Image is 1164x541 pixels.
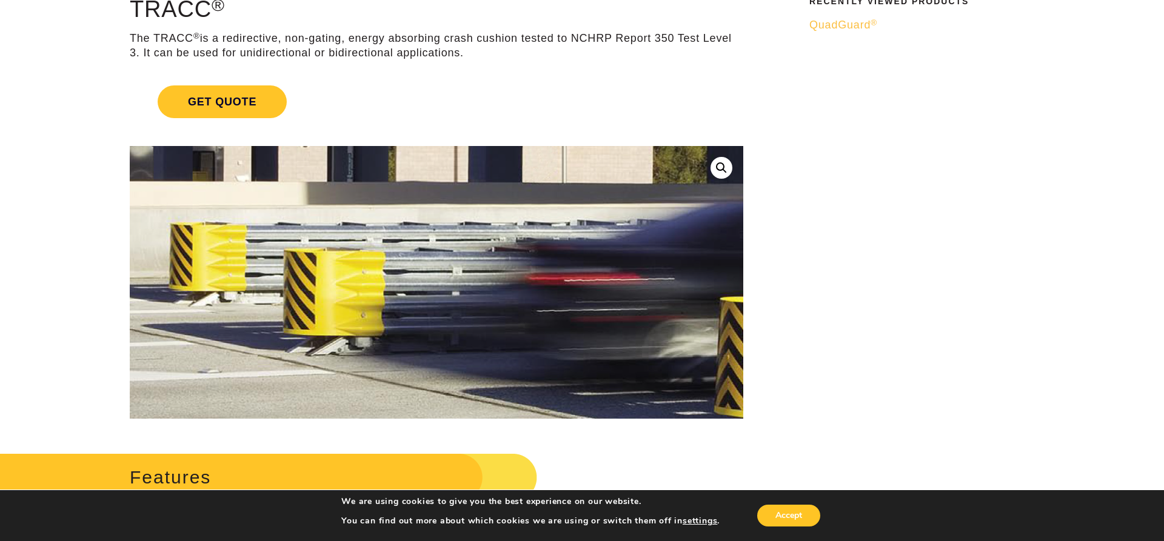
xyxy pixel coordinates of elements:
[130,71,743,133] a: Get Quote
[809,19,877,31] span: QuadGuard
[341,516,720,526] p: You can find out more about which cookies we are using or switch them off in .
[683,516,717,526] button: settings
[809,18,1058,32] a: QuadGuard®
[871,18,877,27] sup: ®
[130,32,743,60] p: The TRACC is a redirective, non-gating, energy absorbing crash cushion tested to NCHRP Report 350...
[193,32,200,41] sup: ®
[341,496,720,507] p: We are using cookies to give you the best experience on our website.
[158,85,287,118] span: Get Quote
[757,505,820,526] button: Accept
